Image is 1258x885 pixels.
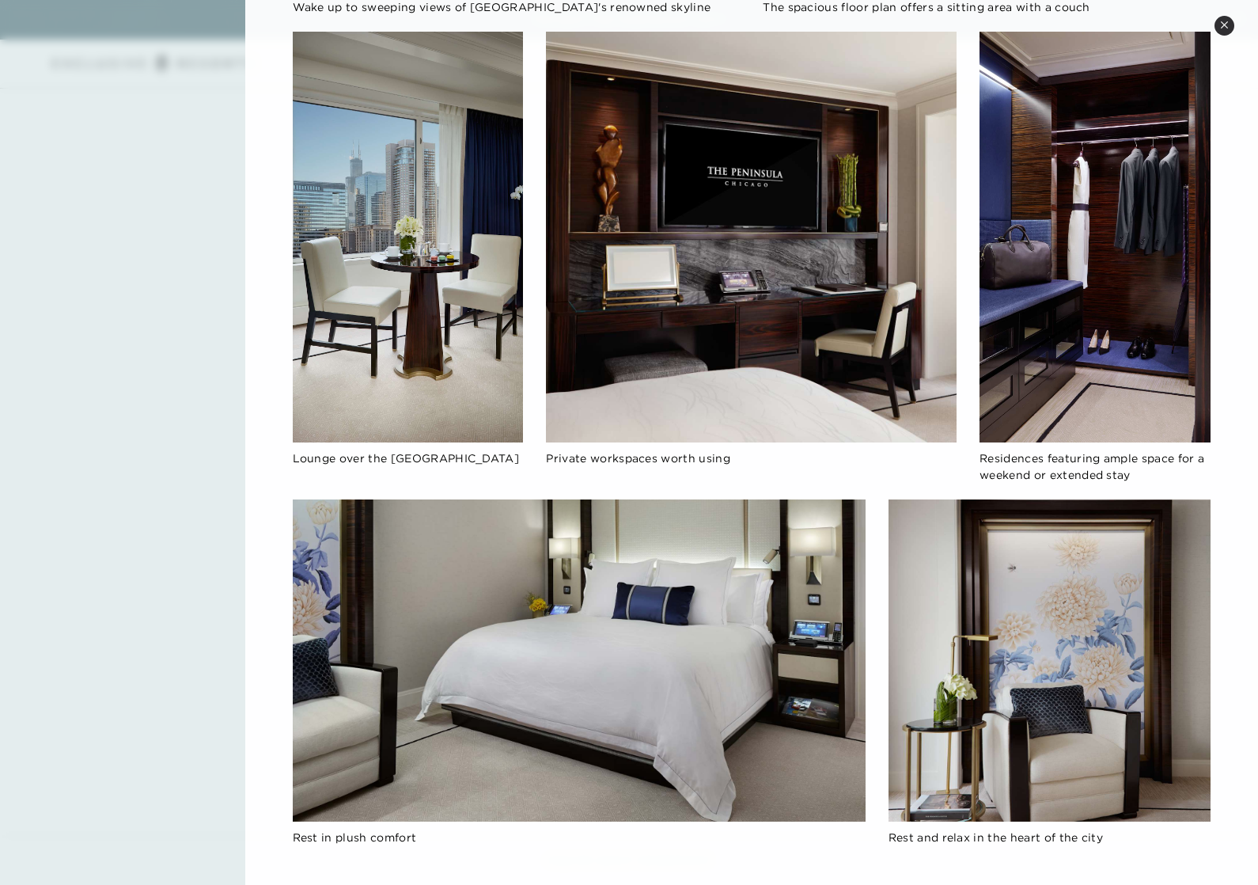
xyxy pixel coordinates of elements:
span: Residences featuring ample space for a weekend or extended stay [979,451,1204,482]
iframe: Qualified Messenger [1185,812,1258,885]
span: Rest in plush comfort [293,830,417,845]
span: Lounge over the [GEOGRAPHIC_DATA] [293,451,520,465]
span: Private workspaces worth using [546,451,730,465]
span: Rest and relax in the heart of the city [889,830,1103,845]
